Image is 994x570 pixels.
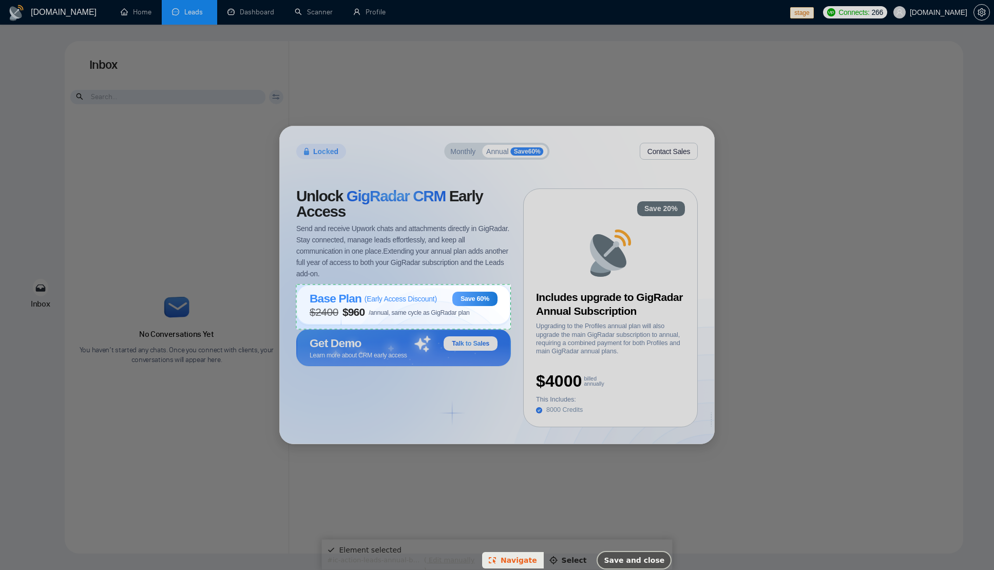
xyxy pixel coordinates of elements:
[160,12,222,29] a: Navigate
[365,295,437,303] span: ( Early Access Discount )
[511,147,544,156] span: Save 60 %
[896,9,903,16] span: user
[227,8,274,16] a: dashboardDashboard
[282,16,342,25] span: Save and close
[8,5,25,21] img: logo
[342,306,365,318] span: $ 960
[974,8,989,16] span: setting
[296,329,511,370] button: Get DemoTalk to SalesLearn more about CRM early access
[461,295,489,303] span: Save 60%
[973,4,990,21] button: setting
[640,143,698,160] button: Contact Sales
[637,201,685,216] div: Save 20%
[310,306,338,318] span: $ 2400
[536,322,685,356] span: Upgrading to the Profiles annual plan will also upgrade the main GigRadar subscription to annual,...
[872,7,883,18] span: 266
[452,339,489,348] span: Talk to Sales
[313,146,338,157] span: Locked
[536,396,576,404] span: This Includes:
[446,145,480,158] button: Monthly
[347,187,446,204] span: GigRadar CRM
[584,376,606,387] span: billed annually
[790,7,813,18] span: stage
[310,352,407,359] span: Learn more about CRM early access
[536,290,685,318] h3: Includes upgrade to GigRadar Annual Subscription
[827,8,835,16] img: upwork-logo.png
[276,12,349,29] button: Save and close
[105,16,152,24] a: Edit manually
[221,12,272,29] a: Select
[5,5,155,15] div: Element selected
[536,371,582,391] span: $4000
[296,188,511,219] span: Unlock Early Access
[172,8,207,16] a: messageLeads
[838,7,869,18] span: Connects:
[369,309,469,316] span: /annual, same cycle as GigRadar plan
[310,292,361,306] span: Base Plan
[5,15,100,36] div: #ic-action-leads-annual-basic
[486,148,509,155] span: Annual
[296,223,511,279] span: Send and receive Upwork chats and attachments directly in GigRadar. Stay connected, manage leads ...
[121,8,151,16] a: homeHome
[450,148,475,155] span: Monthly
[353,8,386,16] a: userProfile
[973,8,990,16] a: setting
[295,8,333,16] a: searchScanner
[482,145,548,158] button: AnnualSave60%
[102,15,155,36] div: ( )
[546,406,583,414] span: 8000 Credits
[296,284,511,329] button: Base Plan(Early Access Discount)Save 60%$2400$960/annual, same cycle as GigRadar plan
[310,336,361,350] span: Get Demo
